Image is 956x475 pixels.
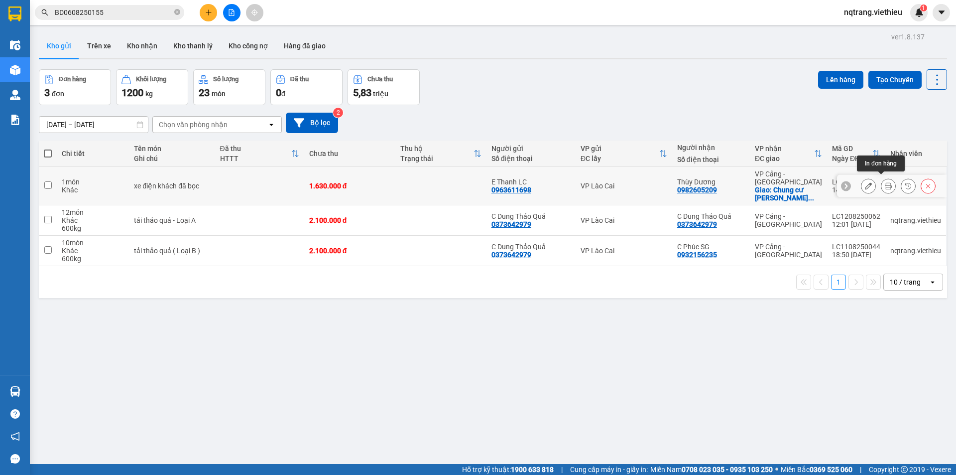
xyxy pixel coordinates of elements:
[276,87,281,99] span: 0
[223,4,240,21] button: file-add
[4,65,105,97] span: VP gửi:
[62,224,124,232] div: 600 kg
[10,65,20,75] img: warehouse-icon
[309,150,390,158] div: Chưa thu
[491,251,531,259] div: 0373642979
[52,8,149,18] strong: VIỆT HIẾU LOGISTIC
[831,275,846,290] button: 1
[755,243,822,259] div: VP Cảng - [GEOGRAPHIC_DATA]
[348,69,420,105] button: Chưa thu5,83 triệu
[62,216,124,224] div: Khác
[400,155,474,162] div: Trạng thái
[4,65,105,97] span: VP Lào Cai
[581,155,659,162] div: ĐC lấy
[174,9,180,15] span: close-circle
[290,76,309,83] div: Đã thu
[890,247,941,255] div: nqtrang.viethieu
[827,141,885,167] th: Toggle SortBy
[755,145,814,153] div: VP nhận
[62,186,124,194] div: Khác
[832,243,880,251] div: LC1108250044
[755,155,814,162] div: ĐC giao
[857,156,905,171] div: In đơn hàng
[491,145,571,153] div: Người gửi
[62,150,124,158] div: Chi tiết
[929,278,937,286] svg: open
[677,220,717,228] div: 0373642979
[491,212,571,220] div: C Dung Thảo Quả
[59,76,86,83] div: Đơn hàng
[145,90,153,98] span: kg
[8,6,21,21] img: logo-vxr
[10,115,20,125] img: solution-icon
[901,466,908,473] span: copyright
[890,277,921,287] div: 10 / trang
[174,8,180,17] span: close-circle
[57,33,106,40] strong: TĐ chuyển phát:
[251,9,258,16] span: aim
[775,468,778,472] span: ⚪️
[199,87,210,99] span: 23
[10,40,20,50] img: warehouse-icon
[41,9,48,16] span: search
[72,50,128,60] span: 14:46:58 [DATE]
[221,34,276,58] button: Kho công nợ
[215,141,304,167] th: Toggle SortBy
[832,178,880,186] div: LC1208250075
[891,31,925,42] div: ver 1.8.137
[62,208,124,216] div: 12 món
[860,464,861,475] span: |
[286,113,338,133] button: Bộ lọc
[677,144,745,152] div: Người nhận
[84,33,144,48] strong: 02143888555, 0243777888
[267,121,275,129] svg: open
[52,90,64,98] span: đơn
[134,247,210,255] div: tải thảo quả ( Loại B )
[677,186,717,194] div: 0982605209
[333,108,343,118] sup: 2
[276,34,334,58] button: Hàng đã giao
[581,182,667,190] div: VP Lào Cai
[581,145,659,153] div: VP gửi
[890,150,941,158] div: Nhân viên
[810,466,852,474] strong: 0369 525 060
[832,212,880,220] div: LC1208250062
[270,69,343,105] button: Đã thu0đ
[491,178,571,186] div: E Thanh LC
[373,90,388,98] span: triệu
[491,186,531,194] div: 0963611698
[62,247,124,255] div: Khác
[309,247,390,255] div: 2.100.000 đ
[309,182,390,190] div: 1.630.000 đ
[682,466,773,474] strong: 0708 023 035 - 0935 103 250
[650,464,773,475] span: Miền Nam
[836,6,910,18] span: nqtrang.viethieu
[10,90,20,100] img: warehouse-icon
[136,76,166,83] div: Khối lượng
[134,145,210,153] div: Tên món
[491,155,571,162] div: Số điện thoại
[868,71,922,89] button: Tạo Chuyến
[134,155,210,162] div: Ghi chú
[111,65,211,86] span: VP nhận:
[134,216,210,224] div: tải thảo quả - Loại A
[861,178,876,193] div: Sửa đơn hàng
[10,454,20,464] span: message
[937,8,946,17] span: caret-down
[367,76,393,83] div: Chưa thu
[44,87,50,99] span: 3
[755,186,822,202] div: Giao: Chung cư Hoàng Anh Gia Lai 1, 357 Đ. Lê Văn Lương, Tân Quy, Quận 7, Hồ Chí Minh
[39,117,148,133] input: Select a date range.
[281,90,285,98] span: đ
[922,4,925,11] span: 1
[79,34,119,58] button: Trên xe
[213,76,239,83] div: Số lượng
[677,178,745,186] div: Thùy Dương
[60,20,141,31] strong: PHIẾU GỬI HÀNG
[116,69,188,105] button: Khối lượng1200kg
[395,141,486,167] th: Toggle SortBy
[677,156,745,163] div: Số điện thoại
[832,155,872,162] div: Ngày ĐH
[755,170,822,186] div: VP Cảng - [GEOGRAPHIC_DATA]
[576,141,672,167] th: Toggle SortBy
